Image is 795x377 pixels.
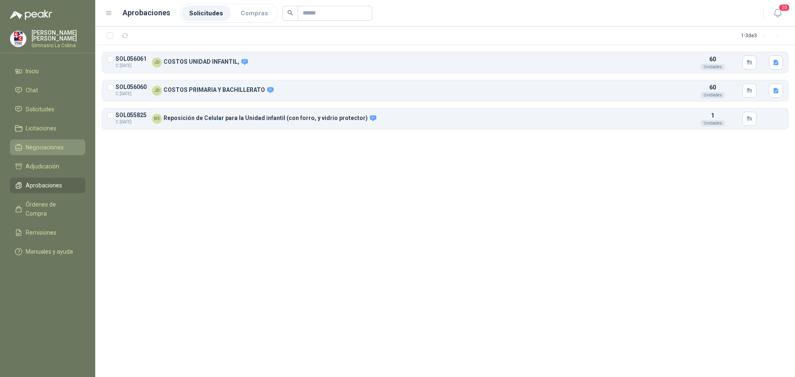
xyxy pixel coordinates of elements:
[26,124,56,133] span: Licitaciones
[10,10,52,20] img: Logo peakr
[709,55,716,64] p: 60
[123,7,170,19] h1: Aprobaciones
[741,29,783,42] div: 1 - 3 de 3
[770,6,785,21] button: 20
[116,112,147,118] p: SOL055825
[10,139,85,155] a: Negociaciones
[10,82,85,98] a: Chat
[10,120,85,136] a: Licitaciones
[116,119,147,125] span: C: [DATE]
[234,6,275,21] a: Compras
[10,101,85,117] a: Solicitudes
[164,86,274,94] p: COSTOS PRIMARIA Y BACHILLERATO
[10,197,85,221] a: Órdenes de Compra
[10,158,85,174] a: Adjudicación
[164,58,248,66] p: COSTOS UNIDAD INFANTIL,
[26,86,38,95] span: Chat
[10,31,26,47] img: Company Logo
[26,247,73,256] span: Manuales y ayuda
[10,244,85,259] a: Manuales y ayuda
[164,115,377,122] p: Reposición de Celular para la Unidad infantil (con forro, y vidrio protector)
[116,62,147,69] span: C: [DATE]
[26,143,64,152] span: Negociaciones
[116,91,147,97] span: C: [DATE]
[26,228,56,237] span: Remisiones
[26,181,62,190] span: Aprobaciones
[711,111,714,120] p: 1
[152,58,162,67] div: JD
[10,178,85,193] a: Aprobaciones
[31,43,85,48] p: Gimnasio La Colina
[26,162,59,171] span: Adjudicación
[700,64,725,70] div: Unidades
[287,10,293,16] span: search
[26,105,54,114] span: Solicitudes
[26,200,77,218] span: Órdenes de Compra
[152,114,162,124] div: NS
[182,6,230,21] a: Solicitudes
[152,86,162,96] div: JD
[26,67,39,76] span: Inicio
[10,63,85,79] a: Inicio
[778,4,790,12] span: 20
[31,30,85,41] p: [PERSON_NAME] [PERSON_NAME]
[10,225,85,240] a: Remisiones
[700,120,725,127] div: Unidades
[700,92,725,98] div: Unidades
[116,84,147,90] p: SOL056060
[116,56,147,62] p: SOL056061
[709,83,716,92] p: 60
